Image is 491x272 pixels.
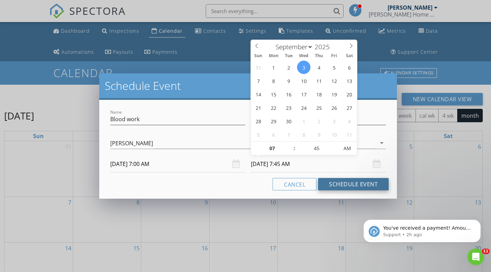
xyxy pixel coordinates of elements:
[252,87,265,101] span: September 14, 2025
[282,101,295,114] span: September 23, 2025
[282,87,295,101] span: September 16, 2025
[252,61,265,74] span: August 31, 2025
[267,74,280,87] span: September 8, 2025
[312,128,326,141] span: October 9, 2025
[312,101,326,114] span: September 25, 2025
[267,114,280,128] span: September 29, 2025
[267,61,280,74] span: September 1, 2025
[267,128,280,141] span: October 6, 2025
[313,42,336,51] input: Year
[282,74,295,87] span: September 9, 2025
[312,74,326,87] span: September 11, 2025
[297,101,310,114] span: September 24, 2025
[312,114,326,128] span: October 2, 2025
[251,156,386,172] input: Select date
[378,139,386,147] i: arrow_drop_down
[282,114,295,128] span: September 30, 2025
[312,87,326,101] span: September 18, 2025
[296,54,311,58] span: Wed
[327,101,341,114] span: September 26, 2025
[468,249,484,265] iframe: Intercom live chat
[110,156,245,172] input: Select date
[251,54,266,58] span: Sun
[327,114,341,128] span: October 3, 2025
[342,128,356,141] span: October 11, 2025
[282,61,295,74] span: September 2, 2025
[266,54,281,58] span: Mon
[110,140,153,146] div: [PERSON_NAME]
[105,79,391,93] h2: Schedule Event
[297,87,310,101] span: September 17, 2025
[267,87,280,101] span: September 15, 2025
[327,87,341,101] span: September 19, 2025
[252,101,265,114] span: September 21, 2025
[297,74,310,87] span: September 10, 2025
[267,101,280,114] span: September 22, 2025
[297,61,310,74] span: September 3, 2025
[342,114,356,128] span: October 4, 2025
[252,128,265,141] span: October 5, 2025
[281,54,296,58] span: Tue
[311,54,327,58] span: Thu
[252,74,265,87] span: September 7, 2025
[342,61,356,74] span: September 6, 2025
[327,74,341,87] span: September 12, 2025
[293,142,295,155] span: :
[318,178,389,190] button: Schedule Event
[273,178,317,190] button: Cancel
[252,114,265,128] span: September 28, 2025
[342,54,357,58] span: Sat
[297,114,310,128] span: October 1, 2025
[342,74,356,87] span: September 13, 2025
[327,61,341,74] span: September 5, 2025
[297,128,310,141] span: October 8, 2025
[312,61,326,74] span: September 4, 2025
[482,249,490,254] span: 11
[338,142,357,155] span: Click to toggle
[282,128,295,141] span: October 7, 2025
[353,205,491,253] iframe: Intercom notifications message
[327,128,341,141] span: October 10, 2025
[342,87,356,101] span: September 20, 2025
[342,101,356,114] span: September 27, 2025
[327,54,342,58] span: Fri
